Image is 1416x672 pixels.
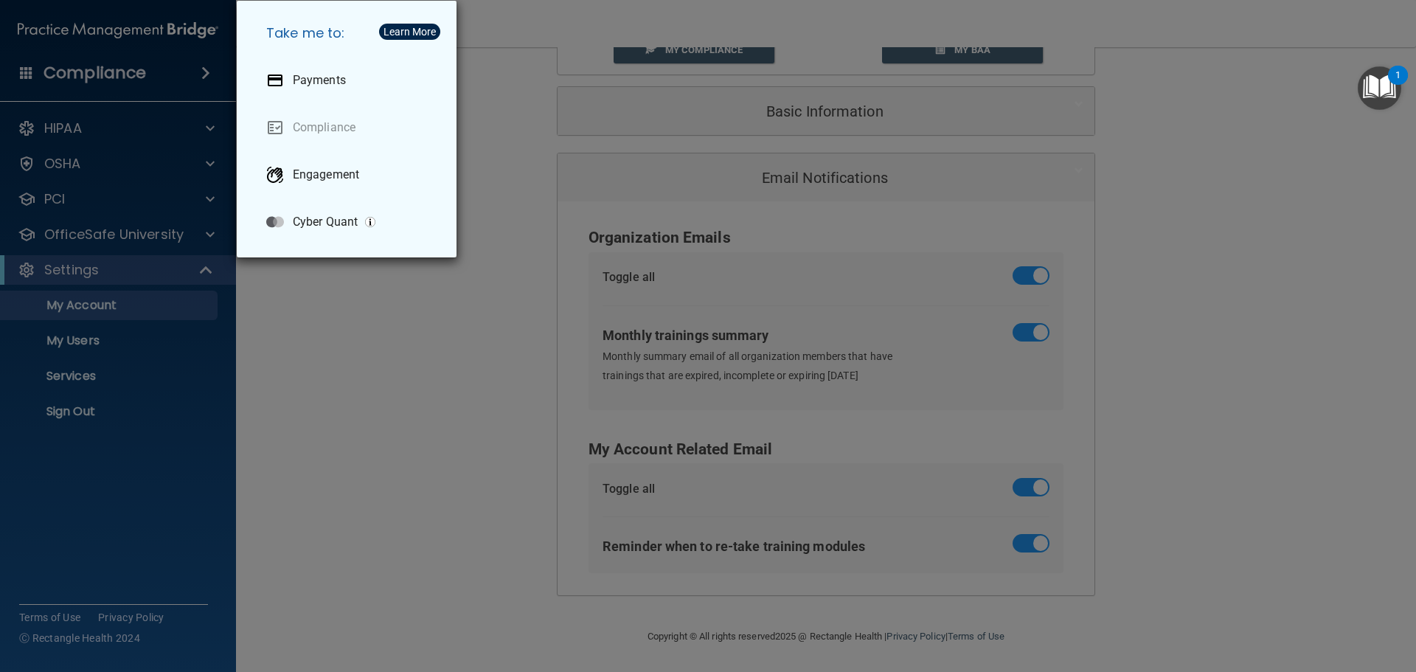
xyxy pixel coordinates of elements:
div: 1 [1395,75,1401,94]
a: Compliance [254,107,445,148]
button: Learn More [379,24,440,40]
a: Cyber Quant [254,201,445,243]
a: Engagement [254,154,445,195]
a: Payments [254,60,445,101]
h5: Take me to: [254,13,445,54]
p: Payments [293,73,346,88]
p: Cyber Quant [293,215,358,229]
p: Engagement [293,167,359,182]
div: Learn More [383,27,436,37]
button: Open Resource Center, 1 new notification [1358,66,1401,110]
